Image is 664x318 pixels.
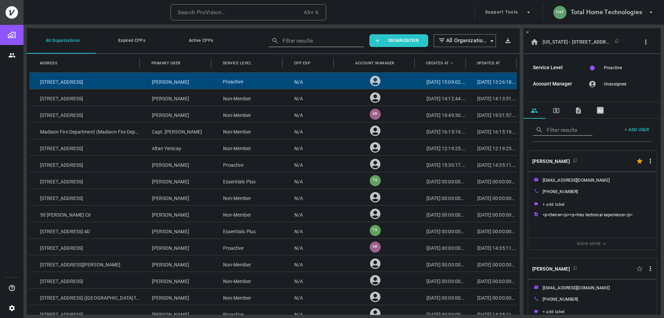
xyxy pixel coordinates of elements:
div: [PERSON_NAME] [141,272,212,288]
div: N/A [284,272,334,288]
div: [DATE] 00:00:00+00 [416,272,467,288]
div: [DATE] 14:12:44.196351+00 [416,89,467,106]
input: Filter results [283,35,354,46]
div: N/A [284,222,334,238]
div: Non-Member [212,89,284,106]
div: [STREET_ADDRESS] 4D [29,222,141,238]
div: [STREET_ADDRESS] ([GEOGRAPHIC_DATA] for Complete Dentistry) [29,289,141,305]
div: [PERSON_NAME] [141,172,212,189]
div: N/A [284,289,334,305]
div: [DATE] 00:00:00+00 [467,222,517,238]
span: Alt [304,8,311,17]
span: Address [40,60,58,67]
button: Organization [369,34,428,47]
div: [STREET_ADDRESS] [29,272,141,288]
div: Non-Member [212,289,284,305]
button: All Organizations [27,28,96,54]
h6: Account Manager [533,80,581,88]
div: [DATE] 00:00:00+00 [467,272,517,288]
div: TS [370,225,381,236]
p: [US_STATE] - [STREET_ADDRESS] [543,39,612,45]
div: + K [304,8,319,17]
img: Organizations page icon [8,31,16,39]
div: [DATE] 16:15:19.126075+00 [467,122,517,139]
div: THT [553,6,566,19]
div: [DATE] 00:00:00+00 [416,289,467,305]
div: [PERSON_NAME] [141,255,212,272]
div: [DATE] 00:00:00+00 [467,255,517,272]
button: Expired CPPs [96,28,165,54]
div: N/A [284,189,334,205]
div: N/A [284,139,334,155]
button: SITE DOCUMENTATION [568,102,590,119]
div: [DATE] 00:00:00+00 [467,206,517,222]
span: Primary user [151,60,181,67]
div: [DATE] 15:30:17.839469+00 [416,156,467,172]
div: [DATE] 15:09:02.953016+00 [416,73,467,89]
div: TS [370,175,381,186]
div: Altan Yenicay [141,139,212,155]
div: [DATE] 14:13:51.095709+00 [467,89,517,106]
div: Search ProVision... [178,8,226,17]
div: AB [370,109,381,120]
button: USERS [523,102,545,119]
div: [PERSON_NAME] [141,156,212,172]
div: [DATE] 14:35:11.269019+00 [467,156,517,172]
span: All Organizations [446,37,487,45]
div: Capt. [PERSON_NAME] [141,122,212,139]
div: [PERSON_NAME] [141,222,212,238]
div: Essentials Plus [212,172,284,189]
div: [PERSON_NAME] [141,189,212,205]
div: Non-Member [212,255,284,272]
div: [DATE] 00:00:00+00 [416,172,467,189]
div: [DATE] 14:35:11.269019+00 [467,239,517,255]
div: [STREET_ADDRESS] [29,239,141,255]
div: Non-Member [212,272,284,288]
button: Support Tools [482,4,535,21]
p: Open User [532,266,570,272]
div: [STREET_ADDRESS] [29,139,141,155]
div: [DATE] 00:00:00+00 [467,172,517,189]
div: [DATE] 19:51:57.254948+00 [467,106,517,122]
div: Essentials Plus [212,222,284,238]
p: [EMAIL_ADDRESS][DOMAIN_NAME] [543,177,610,183]
svg: Close Side Panel [525,30,529,34]
div: [PERSON_NAME] [141,106,212,122]
div: AB [370,242,381,253]
button: SHOW MORE [528,238,657,249]
div: N/A [284,73,334,89]
div: [PERSON_NAME] [141,206,212,222]
div: 50 [PERSON_NAME] Cir [29,206,141,222]
div: N/A [284,89,334,106]
div: [STREET_ADDRESS] [29,156,141,172]
div: [DATE] 00:00:00+00 [416,255,467,272]
div: Non-Member [212,122,284,139]
button: Close Side Panel [525,29,530,35]
div: [DATE] 13:26:18.056287+00 [467,73,517,89]
input: Filter results [547,125,582,135]
div: [STREET_ADDRESS] [29,89,141,106]
div: [DATE] 12:19:25.372888+00 [416,139,467,155]
span: Account manager [355,60,395,67]
button: Active CPPs [165,28,234,54]
button: Search ProVision...Alt+ K [170,4,326,21]
div: [DATE] 00:00:00+00 [467,189,517,205]
h6: Service Level [533,64,581,72]
div: [DATE] 16:15:19.126075+00 [416,122,467,139]
div: [STREET_ADDRESS] [29,189,141,205]
p: [PHONE_NUMBER] [543,189,578,195]
div: [DATE] 00:00:00+00 [416,222,467,238]
button: + add label [543,201,565,208]
p: [EMAIL_ADDRESS][DOMAIN_NAME] [543,285,610,291]
span: CPP Exp [294,60,311,67]
p: Open User [532,158,570,164]
button: AI ASSISTANT [590,102,612,119]
div: [STREET_ADDRESS] [29,172,141,189]
div: [STREET_ADDRESS] [29,73,141,89]
div: [DATE] 00:00:00+00 [416,189,467,205]
button: MEMBERSHIPS [545,102,568,119]
span: Updated at [477,60,500,67]
div: [DATE] 12:19:25.372888+00 [467,139,517,155]
div: N/A [284,172,334,189]
button: + add label [543,308,565,316]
